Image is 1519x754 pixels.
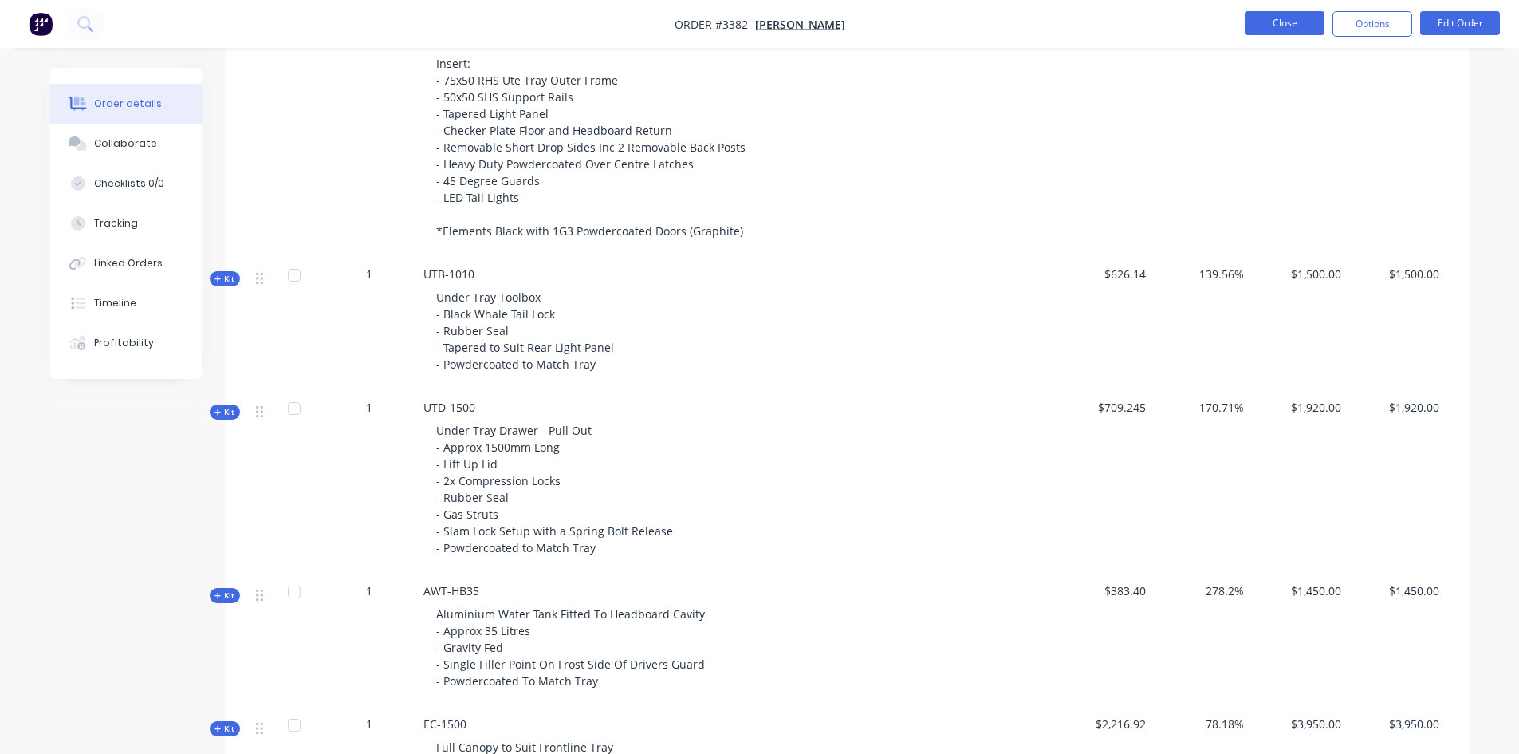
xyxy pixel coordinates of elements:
[50,243,202,283] button: Linked Orders
[1257,716,1342,732] span: $3,950.00
[1257,399,1342,416] span: $1,920.00
[1257,266,1342,282] span: $1,500.00
[1354,582,1439,599] span: $1,450.00
[94,136,157,151] div: Collaborate
[366,582,372,599] span: 1
[1354,399,1439,416] span: $1,920.00
[1159,716,1244,732] span: 78.18%
[1257,582,1342,599] span: $1,450.00
[366,716,372,732] span: 1
[1061,716,1147,732] span: $2,216.92
[1061,582,1147,599] span: $383.40
[1354,266,1439,282] span: $1,500.00
[214,590,235,602] span: Kit
[1245,11,1324,35] button: Close
[214,406,235,418] span: Kit
[214,723,235,735] span: Kit
[94,176,164,191] div: Checklists 0/0
[50,164,202,203] button: Checklists 0/0
[423,583,479,598] span: AWT-HB35
[210,588,240,603] button: Kit
[210,271,240,286] button: Kit
[366,399,372,416] span: 1
[210,721,240,736] button: Kit
[755,17,845,32] a: [PERSON_NAME]
[94,336,154,350] div: Profitability
[29,12,53,36] img: Factory
[1159,266,1244,282] span: 139.56%
[50,323,202,363] button: Profitability
[94,216,138,231] div: Tracking
[214,273,235,285] span: Kit
[1061,266,1147,282] span: $626.14
[436,606,705,689] span: Aluminium Water Tank Fitted To Headboard Cavity - Approx 35 Litres - Gravity Fed - Single Filler ...
[675,17,755,32] span: Order #3382 -
[1332,11,1412,37] button: Options
[1354,716,1439,732] span: $3,950.00
[436,423,676,555] span: Under Tray Drawer - Pull Out - Approx 1500mm Long - Lift Up Lid - 2x Compression Locks - Rubber S...
[366,266,372,282] span: 1
[210,405,240,420] button: Kit
[50,203,202,243] button: Tracking
[1159,582,1244,599] span: 278.2%
[50,84,202,124] button: Order details
[423,400,475,415] span: UTD-1500
[94,97,162,111] div: Order details
[423,266,474,282] span: UTB-1010
[94,296,136,310] div: Timeline
[50,283,202,323] button: Timeline
[94,256,163,270] div: Linked Orders
[1061,399,1147,416] span: $709.245
[1159,399,1244,416] span: 170.71%
[50,124,202,164] button: Collaborate
[423,716,466,732] span: EC-1500
[1420,11,1500,35] button: Edit Order
[436,290,614,372] span: Under Tray Toolbox - Black Whale Tail Lock - Rubber Seal - Tapered to Suit Rear Light Panel - Pow...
